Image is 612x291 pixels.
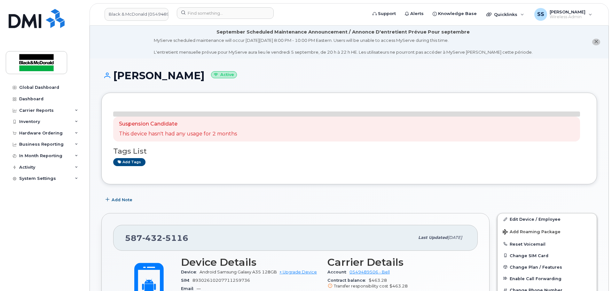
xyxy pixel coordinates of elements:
[200,270,277,274] span: Android Samsung Galaxy A35 128GB
[498,238,597,250] button: Reset Voicemail
[418,235,448,240] span: Last updated
[197,286,201,291] span: —
[279,270,317,274] a: + Upgrade Device
[125,233,188,243] span: 587
[327,270,349,274] span: Account
[498,261,597,273] button: Change Plan / Features
[216,29,470,35] div: September Scheduled Maintenance Announcement / Annonce D'entretient Prévue Pour septembre
[327,278,466,289] span: $463.28
[503,229,561,235] span: Add Roaming Package
[510,264,562,269] span: Change Plan / Features
[181,278,192,283] span: SIM
[181,257,320,268] h3: Device Details
[349,270,390,274] a: 0549489506 - Bell
[592,39,600,45] button: close notification
[510,276,561,281] span: Enable Call Forwarding
[181,270,200,274] span: Device
[113,158,145,166] a: Add tags
[498,213,597,225] a: Edit Device / Employee
[211,71,237,79] small: Active
[142,233,162,243] span: 432
[162,233,188,243] span: 5116
[154,37,533,55] div: MyServe scheduled maintenance will occur [DATE][DATE] 8:00 PM - 10:00 PM Eastern. Users will be u...
[498,273,597,284] button: Enable Call Forwarding
[334,284,388,288] span: Transfer responsibility cost
[113,147,585,155] h3: Tags List
[327,257,466,268] h3: Carrier Details
[181,286,197,291] span: Email
[389,284,408,288] span: $463.28
[101,194,138,205] button: Add Note
[448,235,462,240] span: [DATE]
[101,70,597,81] h1: [PERSON_NAME]
[498,250,597,261] button: Change SIM Card
[192,278,250,283] span: 89302610207711259736
[119,130,237,138] p: This device hasn't had any usage for 2 months
[498,225,597,238] button: Add Roaming Package
[327,278,369,283] span: Contract balance
[112,197,132,203] span: Add Note
[119,120,237,128] p: Suspension Candidate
